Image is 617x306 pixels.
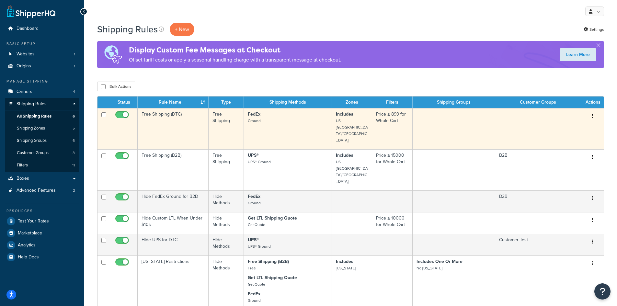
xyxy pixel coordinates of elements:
[372,96,413,108] th: Filters
[5,41,79,47] div: Basic Setup
[495,149,581,190] td: B2B
[138,212,209,234] td: Hide Custom LTL When Under $10k
[97,23,158,36] h1: Shipping Rules
[17,26,39,31] span: Dashboard
[248,290,260,297] strong: FedEx
[248,200,261,206] small: Ground
[209,96,244,108] th: Type
[5,227,79,239] a: Marketplace
[495,96,581,108] th: Customer Groups
[5,215,79,227] a: Test Your Rates
[413,96,495,108] th: Shipping Groups
[17,176,29,181] span: Boxes
[336,118,368,143] small: US [GEOGRAPHIC_DATA]/[GEOGRAPHIC_DATA]
[5,147,79,159] a: Customer Groups 3
[372,149,413,190] td: Price ≥ 15000 for Whole Cart
[17,138,47,143] span: Shipping Groups
[5,185,79,197] a: Advanced Features 2
[5,208,79,214] div: Resources
[138,190,209,212] td: Hide FedEx Ground for B2B
[97,41,129,68] img: duties-banner-06bc72dcb5fe05cb3f9472aba00be2ae8eb53ab6f0d8bb03d382ba314ac3c341.png
[73,188,75,193] span: 2
[5,239,79,251] a: Analytics
[495,190,581,212] td: B2B
[248,215,297,221] strong: Get LTL Shipping Quote
[73,89,75,95] span: 4
[5,86,79,98] li: Carriers
[17,150,49,156] span: Customer Groups
[5,48,79,60] li: Websites
[17,163,28,168] span: Filters
[18,219,49,224] span: Test Your Rates
[5,147,79,159] li: Customer Groups
[248,236,259,243] strong: UPS®
[248,118,261,124] small: Ground
[17,63,31,69] span: Origins
[248,298,261,303] small: Ground
[5,110,79,122] li: All Shipping Rules
[332,96,372,108] th: Zones
[248,274,297,281] strong: Get LTL Shipping Quote
[138,234,209,255] td: Hide UPS for DTC
[581,96,604,108] th: Actions
[17,51,35,57] span: Websites
[74,51,75,57] span: 1
[417,258,463,265] strong: Includes One Or More
[209,234,244,255] td: Hide Methods
[209,190,244,212] td: Hide Methods
[248,159,271,165] small: UPS® Ground
[248,258,289,265] strong: Free Shipping (B2B)
[248,111,260,118] strong: FedEx
[5,159,79,171] a: Filters 11
[17,126,45,131] span: Shipping Zones
[18,255,39,260] span: Help Docs
[138,108,209,149] td: Free Shipping (DTC)
[248,244,271,249] small: UPS® Ground
[97,82,135,91] button: Bulk Actions
[5,48,79,60] a: Websites 1
[170,23,194,36] p: + New
[248,152,259,159] strong: UPS®
[372,212,413,234] td: Price ≤ 10000 for Whole Cart
[72,163,75,168] span: 11
[74,63,75,69] span: 1
[248,193,260,200] strong: FedEx
[5,122,79,134] li: Shipping Zones
[18,243,36,248] span: Analytics
[5,23,79,35] a: Dashboard
[5,60,79,72] a: Origins 1
[5,251,79,263] a: Help Docs
[5,110,79,122] a: All Shipping Rules 6
[17,114,51,119] span: All Shipping Rules
[584,25,604,34] a: Settings
[209,108,244,149] td: Free Shipping
[138,96,209,108] th: Rule Name : activate to sort column ascending
[5,135,79,147] li: Shipping Groups
[5,60,79,72] li: Origins
[129,55,341,64] p: Offset tariff costs or apply a seasonal handling charge with a transparent message at checkout.
[336,111,353,118] strong: Includes
[248,222,265,228] small: Get Quote
[5,173,79,185] li: Boxes
[495,234,581,255] td: Customer Test
[17,101,47,107] span: Shipping Rules
[18,231,42,236] span: Marketplace
[336,152,353,159] strong: Includes
[336,159,368,184] small: US [GEOGRAPHIC_DATA]/[GEOGRAPHIC_DATA]
[594,283,611,300] button: Open Resource Center
[73,114,75,119] span: 6
[7,5,55,18] a: ShipperHQ Home
[336,258,353,265] strong: Includes
[248,281,265,287] small: Get Quote
[5,159,79,171] li: Filters
[5,185,79,197] li: Advanced Features
[5,98,79,110] a: Shipping Rules
[5,135,79,147] a: Shipping Groups 6
[372,108,413,149] td: Price ≥ 899 for Whole Cart
[5,86,79,98] a: Carriers 4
